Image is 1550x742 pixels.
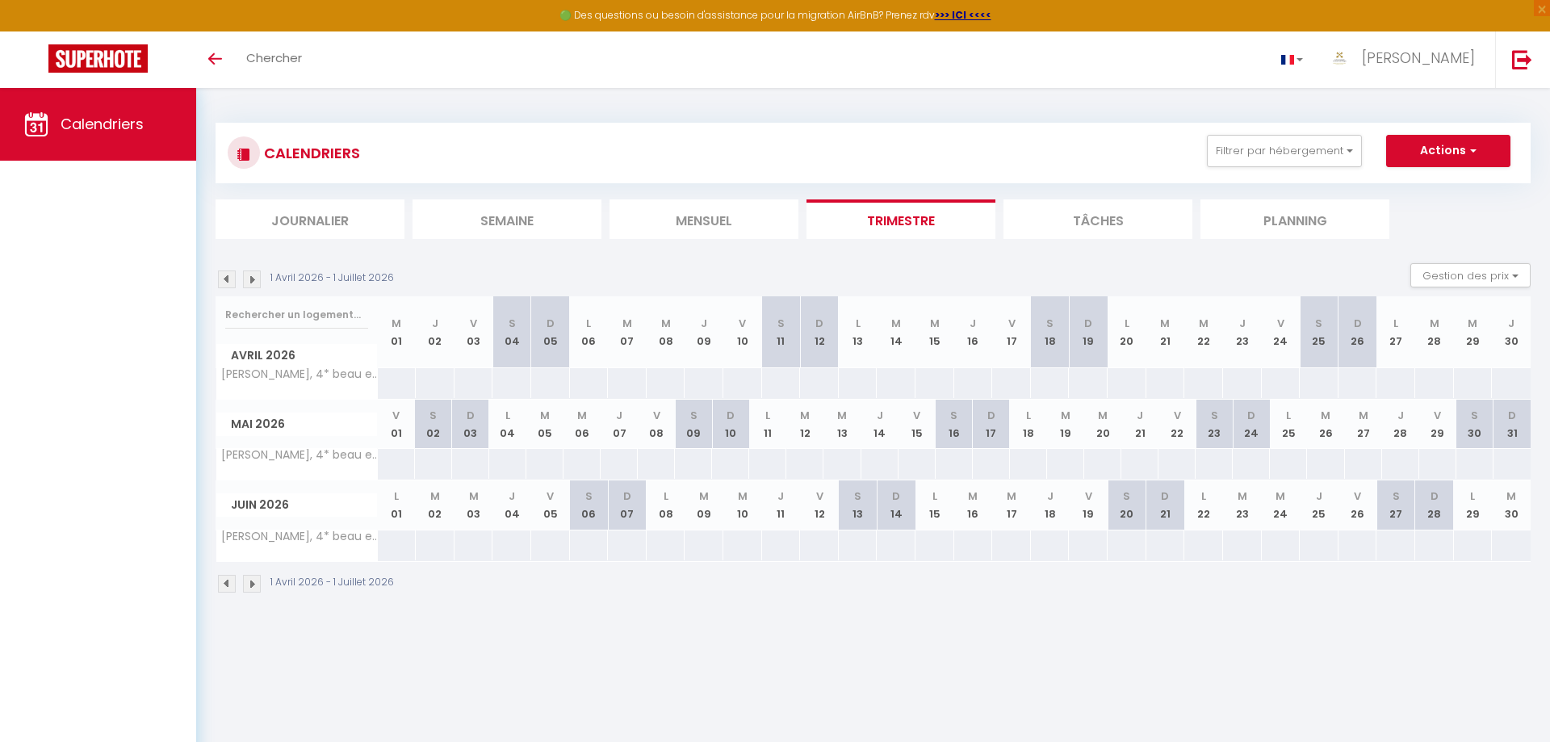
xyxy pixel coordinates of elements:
th: 21 [1146,480,1185,530]
abbr: M [930,316,940,331]
th: 03 [455,480,493,530]
abbr: V [653,408,660,423]
th: 25 [1300,480,1338,530]
th: 08 [647,480,685,530]
th: 04 [492,480,531,530]
th: 09 [685,296,723,368]
th: 30 [1492,296,1531,368]
abbr: S [854,488,861,504]
th: 10 [723,296,762,368]
abbr: V [470,316,477,331]
th: 20 [1084,400,1121,449]
th: 17 [973,400,1010,449]
abbr: D [1508,408,1516,423]
th: 27 [1376,296,1415,368]
img: logout [1512,49,1532,69]
abbr: J [701,316,707,331]
span: Mai 2026 [216,413,377,436]
th: 24 [1262,296,1301,368]
abbr: J [777,488,784,504]
th: 29 [1454,296,1493,368]
th: 18 [1031,480,1070,530]
th: 29 [1454,480,1493,530]
abbr: S [1393,488,1400,504]
abbr: J [616,408,622,423]
abbr: S [509,316,516,331]
li: Trimestre [806,199,995,239]
th: 18 [1010,400,1047,449]
abbr: M [540,408,550,423]
th: 08 [638,400,675,449]
abbr: D [547,316,555,331]
th: 03 [455,296,493,368]
abbr: L [394,488,399,504]
abbr: J [432,316,438,331]
abbr: D [987,408,995,423]
th: 02 [415,400,452,449]
abbr: L [1286,408,1291,423]
th: 18 [1031,296,1070,368]
th: 08 [647,296,685,368]
th: 26 [1338,480,1377,530]
abbr: M [1061,408,1070,423]
th: 01 [378,296,417,368]
h3: CALENDRIERS [260,135,360,171]
button: Actions [1386,135,1510,167]
abbr: J [1397,408,1404,423]
th: 25 [1300,296,1338,368]
abbr: J [1316,488,1322,504]
abbr: M [800,408,810,423]
abbr: S [585,488,593,504]
th: 06 [570,296,609,368]
th: 19 [1069,296,1108,368]
th: 29 [1419,400,1456,449]
th: 26 [1307,400,1344,449]
abbr: D [1354,316,1362,331]
abbr: J [1239,316,1246,331]
th: 23 [1223,480,1262,530]
abbr: M [891,316,901,331]
th: 11 [749,400,786,449]
th: 05 [531,480,570,530]
th: 11 [762,480,801,530]
th: 15 [915,480,954,530]
th: 13 [839,480,878,530]
th: 14 [877,480,915,530]
abbr: M [1468,316,1477,331]
abbr: L [765,408,770,423]
a: Chercher [234,31,314,88]
th: 22 [1184,296,1223,368]
th: 06 [570,480,609,530]
th: 13 [823,400,861,449]
abbr: M [661,316,671,331]
li: Planning [1200,199,1389,239]
th: 24 [1233,400,1270,449]
abbr: D [892,488,900,504]
abbr: S [429,408,437,423]
li: Journalier [216,199,404,239]
th: 05 [526,400,563,449]
abbr: J [970,316,976,331]
abbr: M [469,488,479,504]
strong: >>> ICI <<<< [935,8,991,22]
abbr: D [1161,488,1169,504]
th: 31 [1493,400,1531,449]
th: 26 [1338,296,1377,368]
li: Tâches [1003,199,1192,239]
span: [PERSON_NAME] [1362,48,1475,68]
abbr: V [1085,488,1092,504]
th: 03 [452,400,489,449]
abbr: D [815,316,823,331]
th: 04 [492,296,531,368]
th: 19 [1069,480,1108,530]
th: 01 [378,480,417,530]
th: 12 [800,480,839,530]
abbr: M [577,408,587,423]
th: 12 [800,296,839,368]
abbr: D [1431,488,1439,504]
span: Avril 2026 [216,344,377,367]
th: 15 [915,296,954,368]
img: Super Booking [48,44,148,73]
abbr: D [1084,316,1092,331]
abbr: L [505,408,510,423]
